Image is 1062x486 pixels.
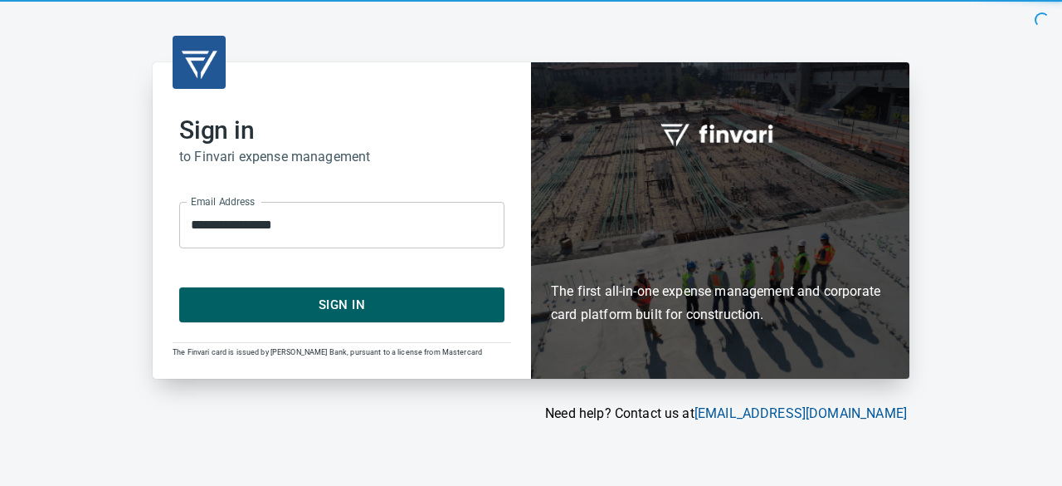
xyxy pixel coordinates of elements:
[179,145,504,169] h6: to Finvari expense management
[179,42,219,82] img: transparent_logo.png
[197,294,486,316] span: Sign In
[179,115,504,145] h2: Sign in
[153,404,907,424] p: Need help? Contact us at
[658,115,782,153] img: fullword_logo_white.png
[173,348,482,356] span: The Finvari card is issued by [PERSON_NAME] Bank, pursuant to a license from Mastercard
[531,62,909,379] div: Finvari
[179,287,504,322] button: Sign In
[551,184,889,327] h6: The first all-in-one expense management and corporate card platform built for construction.
[694,405,907,421] a: [EMAIL_ADDRESS][DOMAIN_NAME]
